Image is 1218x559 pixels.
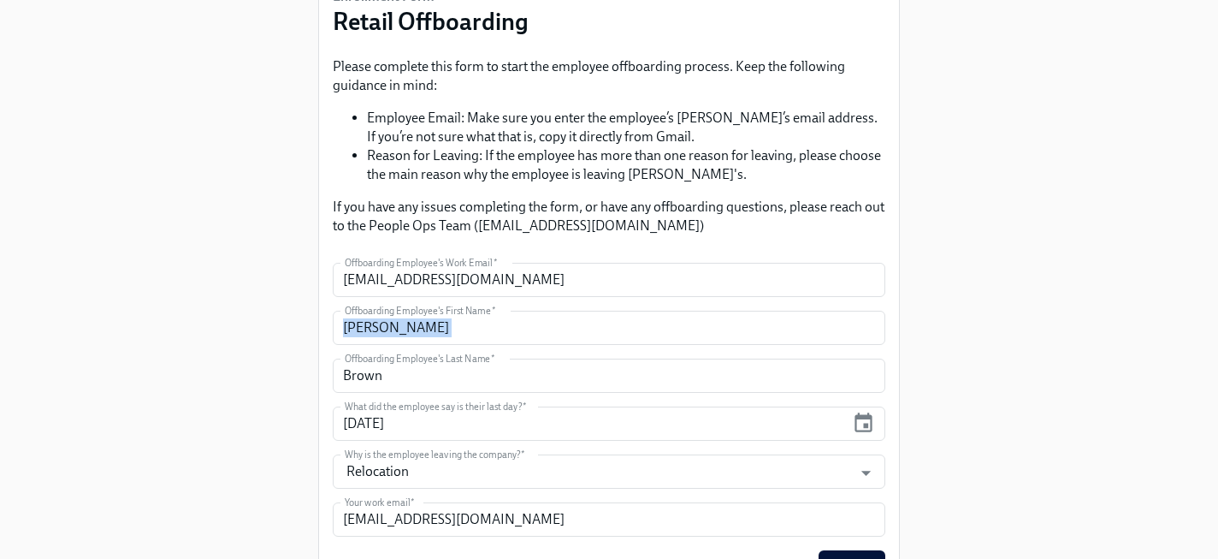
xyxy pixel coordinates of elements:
p: If you have any issues completing the form, or have any offboarding questions, please reach out t... [333,198,885,235]
input: MM/DD/YYYY [333,407,845,441]
li: Employee Email: Make sure you enter the employee’s [PERSON_NAME]’s email address. If you’re not s... [367,109,885,146]
li: Reason for Leaving: If the employee has more than one reason for leaving, please choose the main ... [367,146,885,184]
button: Open [853,460,879,486]
h3: Retail Offboarding [333,6,529,37]
p: Please complete this form to start the employee offboarding process. Keep the following guidance ... [333,57,885,95]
